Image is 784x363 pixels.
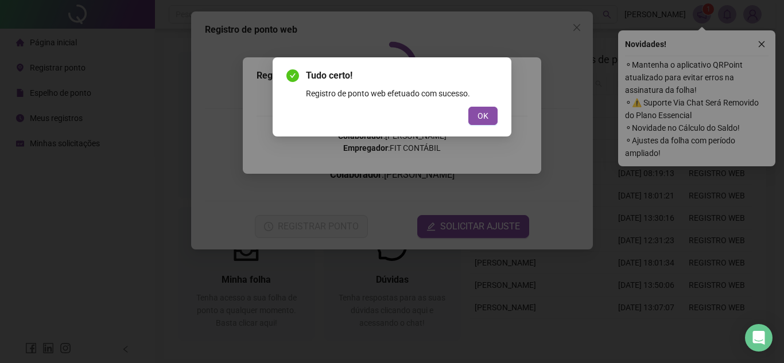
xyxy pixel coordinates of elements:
span: check-circle [286,69,299,82]
span: Tudo certo! [306,69,498,83]
div: Open Intercom Messenger [745,324,773,352]
span: OK [478,110,488,122]
div: Registro de ponto web efetuado com sucesso. [306,87,498,100]
button: OK [468,107,498,125]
